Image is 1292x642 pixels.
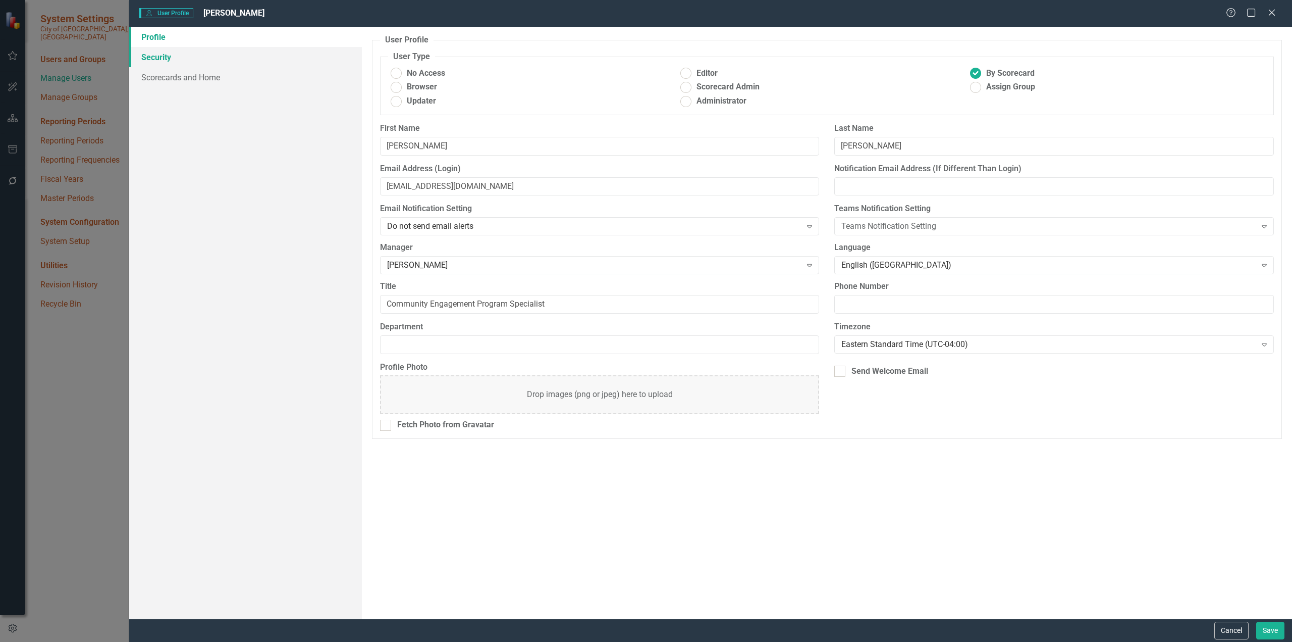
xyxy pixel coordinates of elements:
[380,362,820,373] label: Profile Photo
[129,47,362,67] a: Security
[986,81,1035,93] span: Assign Group
[834,281,1274,292] label: Phone Number
[407,68,445,79] span: No Access
[986,68,1035,79] span: By Scorecard
[696,95,746,107] span: Administrator
[380,321,820,333] label: Department
[1256,622,1284,639] button: Save
[407,95,436,107] span: Updater
[380,203,820,215] label: Email Notification Setting
[834,203,1274,215] label: Teams Notification Setting
[387,260,801,271] div: [PERSON_NAME]
[834,163,1274,175] label: Notification Email Address (If Different Than Login)
[203,8,264,18] span: [PERSON_NAME]
[407,81,437,93] span: Browser
[841,260,1256,271] div: English ([GEOGRAPHIC_DATA])
[841,338,1256,350] div: Eastern Standard Time (UTC-04:00)
[387,221,801,232] div: Do not send email alerts
[380,281,820,292] label: Title
[527,389,673,401] div: Drop images (png or jpeg) here to upload
[397,419,494,431] div: Fetch Photo from Gravatar
[834,123,1274,134] label: Last Name
[129,67,362,87] a: Scorecards and Home
[388,51,435,63] legend: User Type
[834,242,1274,254] label: Language
[841,221,1256,232] div: Teams Notification Setting
[696,81,760,93] span: Scorecard Admin
[834,321,1274,333] label: Timezone
[851,366,928,377] div: Send Welcome Email
[380,123,820,134] label: First Name
[129,27,362,47] a: Profile
[380,163,820,175] label: Email Address (Login)
[139,8,193,18] span: User Profile
[1214,622,1249,639] button: Cancel
[696,68,718,79] span: Editor
[380,242,820,254] label: Manager
[380,34,434,46] legend: User Profile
